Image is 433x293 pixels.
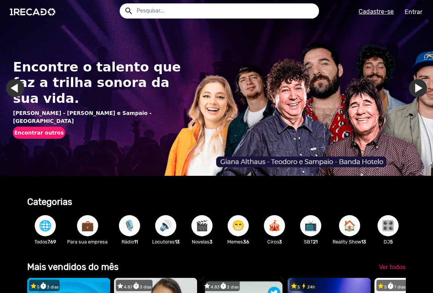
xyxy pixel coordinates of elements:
span: 💼 [81,215,94,236]
p: Para sua empresa [67,238,108,245]
button: Encontrar outros [13,127,65,139]
b: 769 [48,239,56,245]
span: 🎪 [268,215,281,236]
a: Ir para o último slide [6,79,24,97]
span: 🎙️ [123,215,136,236]
button: 🎛️ [378,215,399,236]
mat-icon: Example home icon [124,6,133,16]
b: 11 [134,239,138,245]
b: Categorias [27,197,72,207]
p: SBT [296,238,325,245]
b: 21 [313,239,317,245]
button: 💼 [77,215,98,236]
button: 📺 [300,215,321,236]
b: Mais vendidos do mês [27,262,119,272]
b: 3 [279,239,282,245]
input: Pesquisar... [131,3,319,19]
span: 🎛️ [382,215,394,236]
p: Rádio [115,238,144,245]
p: DJ [374,238,402,245]
b: 3 [210,239,213,245]
p: Reality Show [333,238,366,245]
span: 🌐 [39,215,52,236]
span: 🏠 [343,215,356,236]
button: 🎬 [191,215,213,236]
b: 13 [361,239,366,245]
span: Ver todos [379,264,405,271]
span: 🎬 [196,215,208,236]
button: 🎪 [264,215,285,236]
button: Example home icon [122,4,135,17]
button: 🔊 [155,215,176,236]
span: 🔊 [159,215,172,236]
button: 🌐 [35,215,56,236]
button: 😁 [228,215,249,236]
p: Novelas [188,238,216,245]
b: 36 [243,239,249,245]
span: 😁 [232,215,245,236]
u: Cadastre-se [359,8,394,15]
p: [PERSON_NAME] - [PERSON_NAME] e Sampaio - [GEOGRAPHIC_DATA] [13,109,186,125]
p: Todos [31,238,60,245]
p: Circo [260,238,289,245]
button: 🏠 [339,215,360,236]
p: Memes [224,238,253,245]
a: Ir para o próximo slide [409,79,427,97]
a: Entrar [400,5,427,19]
b: 13 [175,239,180,245]
p: Locutores [151,238,180,245]
h1: Encontre o talento que faz a trilha sonora da sua vida. [13,59,186,106]
button: 🎙️ [119,215,140,236]
span: 📺 [304,215,317,236]
b: 5 [390,239,393,245]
